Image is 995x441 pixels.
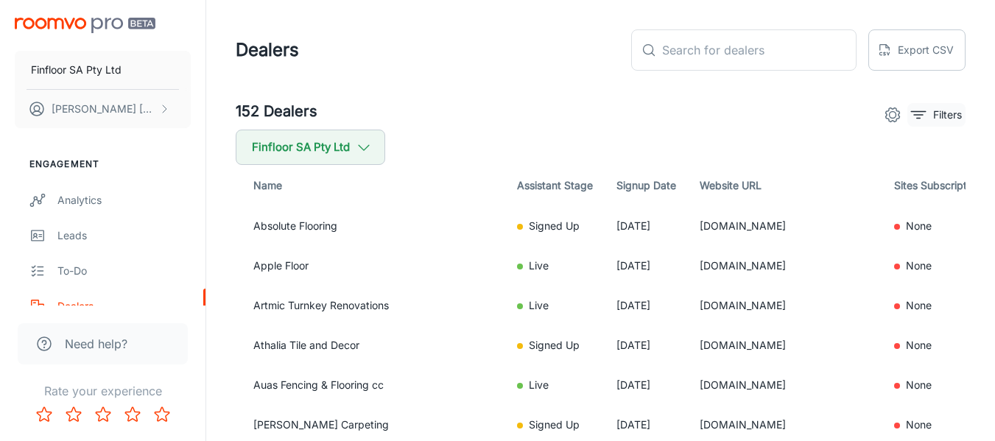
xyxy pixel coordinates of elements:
[236,365,505,405] td: Auas Fencing & Flooring cc
[605,325,688,365] td: [DATE]
[147,400,177,429] button: Rate 5 star
[88,400,118,429] button: Rate 3 star
[505,325,605,365] td: Signed Up
[236,325,505,365] td: Athalia Tile and Decor
[236,246,505,286] td: Apple Floor
[236,165,505,206] th: Name
[57,192,191,208] div: Analytics
[605,165,688,206] th: Signup Date
[605,286,688,325] td: [DATE]
[236,286,505,325] td: Artmic Turnkey Renovations
[31,62,122,78] p: Finfloor SA Pty Ltd
[662,29,857,71] input: Search for dealers
[236,37,299,63] h1: Dealers
[505,206,605,246] td: Signed Up
[12,382,194,400] p: Rate your experience
[15,18,155,33] img: Roomvo PRO Beta
[236,100,317,124] h5: 152 Dealers
[868,29,966,71] button: Export CSV
[688,286,882,325] td: [DOMAIN_NAME]
[605,206,688,246] td: [DATE]
[57,298,191,314] div: Dealers
[52,101,155,117] p: [PERSON_NAME] [PERSON_NAME]
[878,100,907,130] button: settings
[59,400,88,429] button: Rate 2 star
[505,246,605,286] td: Live
[118,400,147,429] button: Rate 4 star
[907,103,966,127] button: filter
[15,51,191,89] button: Finfloor SA Pty Ltd
[605,246,688,286] td: [DATE]
[236,130,385,165] button: Finfloor SA Pty Ltd
[688,206,882,246] td: [DOMAIN_NAME]
[505,165,605,206] th: Assistant Stage
[65,335,127,353] span: Need help?
[688,165,882,206] th: Website URL
[15,90,191,128] button: [PERSON_NAME] [PERSON_NAME]
[688,365,882,405] td: [DOMAIN_NAME]
[29,400,59,429] button: Rate 1 star
[236,206,505,246] td: Absolute Flooring
[933,107,962,123] p: Filters
[505,365,605,405] td: Live
[57,263,191,279] div: To-do
[57,227,191,244] div: Leads
[688,246,882,286] td: [DOMAIN_NAME]
[605,365,688,405] td: [DATE]
[688,325,882,365] td: [DOMAIN_NAME]
[505,286,605,325] td: Live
